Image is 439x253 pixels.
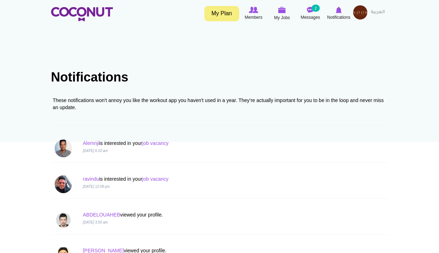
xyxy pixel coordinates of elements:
i: [DATE] 6:10 am [83,149,108,153]
img: Browse Members [249,7,258,13]
span: Notifications [327,14,350,21]
img: Notifications [336,7,342,13]
i: [DATE] 3:55 am [83,220,108,224]
a: job vacancy [142,140,169,146]
img: My Jobs [278,7,286,13]
a: Notifications Notifications [325,5,353,22]
img: Home [51,7,113,21]
span: My Jobs [274,14,290,21]
div: These notifications won't annoy you like the workout app you haven't used in a year. They’re actu... [53,97,386,111]
p: viewed your profile. [83,211,299,218]
span: Messages [301,14,320,21]
p: is interested in your [83,140,299,147]
small: 2 [312,5,319,12]
img: Messages [307,7,314,13]
h1: Notifications [51,70,388,84]
i: [DATE] 12:09 pm [83,185,110,189]
a: Messages Messages 2 [296,5,325,22]
a: ABDELOUAHEB [83,212,120,218]
p: is interested in your [83,175,299,182]
a: My Jobs My Jobs [268,5,296,22]
a: ravindu [83,176,99,182]
a: العربية [367,5,388,19]
a: job vacancy [142,176,169,182]
a: Browse Members Members [240,5,268,22]
a: My Plan [204,6,239,21]
span: Members [245,14,262,21]
a: Alemnji [83,140,99,146]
